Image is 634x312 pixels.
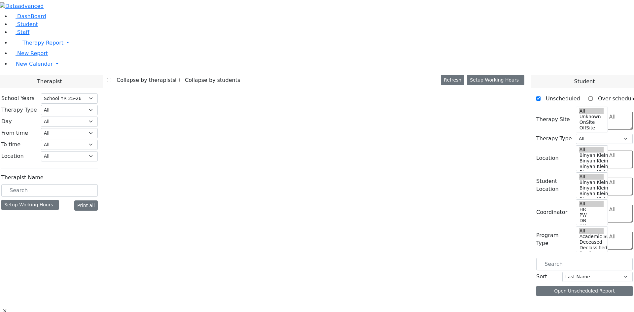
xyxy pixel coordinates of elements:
[579,191,604,196] option: Binyan Klein 3
[11,13,46,19] a: DashBoard
[579,196,604,202] option: Binyan Klein 2
[1,94,34,102] label: School Years
[579,185,604,191] option: Binyan Klein 4
[17,13,46,19] span: DashBoard
[579,228,604,234] option: All
[574,78,595,86] span: Student
[579,201,604,207] option: All
[579,153,604,158] option: Binyan Klein 5
[37,78,62,86] span: Therapist
[1,152,24,160] label: Location
[579,120,604,125] option: OnSite
[536,154,559,162] label: Location
[608,112,633,130] textarea: Search
[579,251,604,256] option: Declines
[1,174,44,182] label: Therapist Name
[579,131,604,136] option: WP
[536,116,570,123] label: Therapy Site
[536,273,547,281] label: Sort
[17,29,29,35] span: Staff
[1,200,59,210] div: Setup Working Hours
[11,57,634,71] a: New Calendar
[579,174,604,180] option: All
[17,50,48,56] span: New Report
[579,164,604,169] option: Binyan Klein 3
[579,114,604,120] option: Unknown
[579,108,604,114] option: All
[11,36,634,50] a: Therapy Report
[1,184,98,197] input: Search
[11,29,29,35] a: Staff
[22,40,63,46] span: Therapy Report
[74,200,98,211] button: Print all
[1,106,37,114] label: Therapy Type
[11,21,38,27] a: Student
[579,245,604,251] option: Declassified
[536,258,633,270] input: Search
[608,151,633,168] textarea: Search
[579,158,604,164] option: Binyan Klein 4
[16,61,53,67] span: New Calendar
[579,147,604,153] option: All
[1,118,12,125] label: Day
[536,177,572,193] label: Student Location
[11,50,48,56] a: New Report
[536,135,572,143] label: Therapy Type
[467,75,524,85] button: Setup Working Hours
[579,125,604,131] option: OffSite
[579,169,604,175] option: Binyan Klein 2
[579,218,604,224] option: DB
[1,141,20,149] label: To time
[608,205,633,223] textarea: Search
[536,208,567,216] label: Coordinator
[536,286,633,296] button: Open Unscheduled Report
[1,129,28,137] label: From time
[180,75,240,86] label: Collapse by students
[579,180,604,185] option: Binyan Klein 5
[579,212,604,218] option: PW
[608,232,633,250] textarea: Search
[111,75,175,86] label: Collapse by therapists
[579,234,604,239] option: Academic Support
[579,224,604,229] option: AH
[579,239,604,245] option: Deceased
[536,231,572,247] label: Program Type
[579,207,604,212] option: HR
[17,21,38,27] span: Student
[541,93,580,104] label: Unscheduled
[608,178,633,195] textarea: Search
[441,75,464,85] button: Refresh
